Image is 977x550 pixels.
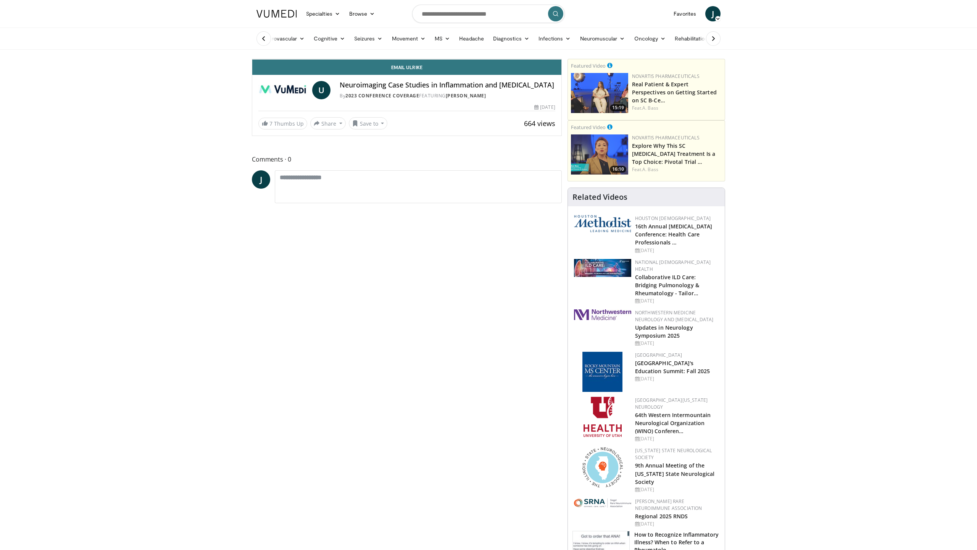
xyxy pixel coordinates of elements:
img: 3a0c5742-cb9f-4fe5-83cd-25b150cf6f93.png.150x105_q85_autocrop_double_scale_upscale_version-0.2.png [574,498,631,508]
a: Houston [DEMOGRAPHIC_DATA] [635,215,711,222]
a: [GEOGRAPHIC_DATA][US_STATE] Neurology [635,397,708,410]
small: Featured Video [571,62,606,69]
h4: Related Videos [572,192,627,202]
a: J [705,6,721,21]
a: MS [430,31,455,46]
span: Comments 0 [252,154,562,164]
a: National [DEMOGRAPHIC_DATA] Health [635,259,711,272]
div: [DATE] [635,521,719,527]
img: 2a462fb6-9365-492a-ac79-3166a6f924d8.png.150x105_q85_autocrop_double_scale_upscale_version-0.2.jpg [574,309,631,320]
a: Updates in Neurology Symposium 2025 [635,324,693,339]
a: 7 Thumbs Up [258,118,307,129]
div: [DATE] [635,375,719,382]
video-js: Video Player [252,59,561,60]
img: 71a8b48c-8850-4916-bbdd-e2f3ccf11ef9.png.150x105_q85_autocrop_double_scale_upscale_version-0.2.png [582,447,623,487]
div: [DATE] [534,104,555,111]
a: U [312,81,331,99]
span: 664 views [524,119,555,128]
a: 64th Western Intermountain Neurological Organization (WINO) Conferen… [635,411,711,435]
a: Real Patient & Expert Perspectives on Getting Started on SC B-Ce… [632,81,717,104]
a: Regional 2025 RNDS [635,513,688,520]
a: Oncology [630,31,671,46]
a: Cognitive [309,31,350,46]
div: Feat. [632,166,722,173]
a: Novartis Pharmaceuticals [632,73,700,79]
a: Email Ulrike [252,60,561,75]
a: Explore Why This SC [MEDICAL_DATA] Treatment Is a Top Choice: Pivotal Trial … [632,142,716,165]
img: 6b9b61f7-40d5-4025-982f-9cb3140a35cb.png.150x105_q85_autocrop_double_scale_upscale_version-0.2.jpg [582,352,622,392]
a: 9th Annual Meeting of the [US_STATE] State Neurological Society [635,462,715,485]
a: [PERSON_NAME] Rare Neuroimmune Association [635,498,702,511]
div: [DATE] [635,247,719,254]
img: f6362829-b0a3-407d-a044-59546adfd345.png.150x105_q85_autocrop_double_scale_upscale_version-0.2.png [584,397,622,437]
img: 5e4488cc-e109-4a4e-9fd9-73bb9237ee91.png.150x105_q85_autocrop_double_scale_upscale_version-0.2.png [574,215,631,232]
a: Neuromuscular [576,31,630,46]
a: Favorites [669,6,701,21]
div: [DATE] [635,298,719,304]
a: Collaborative ILD Care: Bridging Pulmonology & Rheumatology - Tailor… [635,273,699,297]
a: J [252,170,270,189]
button: Save to [349,117,388,129]
img: fac2b8e8-85fa-4965-ac55-c661781e9521.png.150x105_q85_crop-smart_upscale.png [571,134,628,175]
a: [GEOGRAPHIC_DATA]'s Education Summit: Fall 2025 [635,359,710,375]
h4: Neuroimaging Case Studies in Inflammation and [MEDICAL_DATA] [340,81,555,89]
a: Movement [387,31,430,46]
button: Share [310,117,346,129]
a: 2023 Conference Coverage [345,92,419,99]
div: [DATE] [635,435,719,442]
a: [US_STATE] State Neurological Society [635,447,712,461]
span: 16:10 [610,166,626,173]
a: Seizures [350,31,387,46]
a: Browse [345,6,380,21]
a: Infections [534,31,576,46]
span: 7 [269,120,272,127]
a: 16:10 [571,134,628,175]
a: Novartis Pharmaceuticals [632,134,700,141]
a: Specialties [301,6,345,21]
span: 15:19 [610,104,626,111]
a: Rehabilitation [670,31,712,46]
a: Cerebrovascular [252,31,309,46]
a: Diagnostics [488,31,534,46]
div: Feat. [632,105,722,112]
img: 7e341e47-e122-4d5e-9c74-d0a8aaff5d49.jpg.150x105_q85_autocrop_double_scale_upscale_version-0.2.jpg [574,259,631,277]
a: A. Bass [642,166,658,173]
img: 2bf30652-7ca6-4be0-8f92-973f220a5948.png.150x105_q85_crop-smart_upscale.png [571,73,628,113]
a: Headache [455,31,488,46]
div: [DATE] [635,340,719,347]
a: Northwestern Medicine Neurology and [MEDICAL_DATA] [635,309,714,323]
a: A. Bass [642,105,658,111]
img: 2023 Conference Coverage [258,81,309,99]
a: [PERSON_NAME] [446,92,486,99]
input: Search topics, interventions [412,5,565,23]
div: By FEATURING [340,92,555,99]
a: 16th Annual [MEDICAL_DATA] Conference: Health Care Professionals … [635,223,713,246]
a: [GEOGRAPHIC_DATA] [635,352,682,358]
img: VuMedi Logo [256,10,297,18]
small: Featured Video [571,124,606,131]
a: 15:19 [571,73,628,113]
div: [DATE] [635,486,719,493]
